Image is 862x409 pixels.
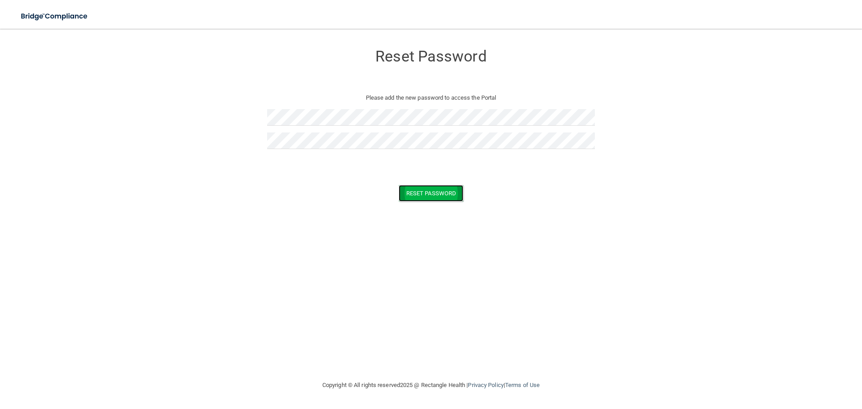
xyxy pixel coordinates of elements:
[505,382,540,388] a: Terms of Use
[399,185,463,202] button: Reset Password
[274,92,588,103] p: Please add the new password to access the Portal
[13,7,96,26] img: bridge_compliance_login_screen.278c3ca4.svg
[707,345,851,381] iframe: Drift Widget Chat Controller
[267,48,595,65] h3: Reset Password
[468,382,503,388] a: Privacy Policy
[267,371,595,400] div: Copyright © All rights reserved 2025 @ Rectangle Health | |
